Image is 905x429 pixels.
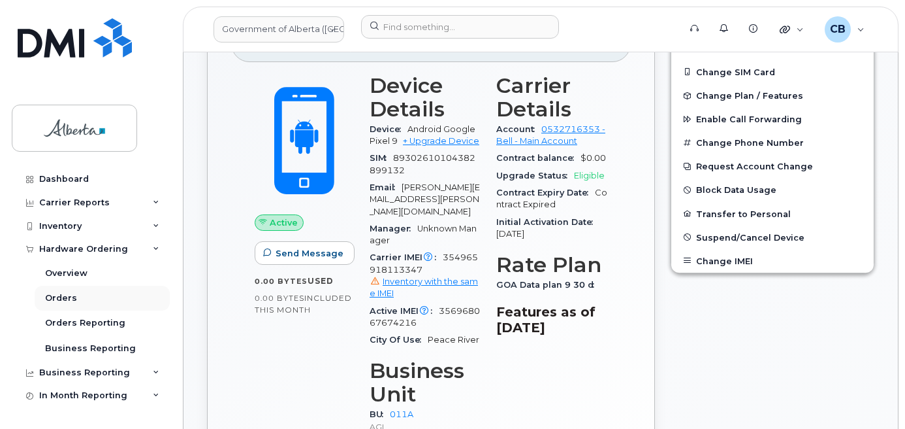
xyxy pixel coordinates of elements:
span: Suspend/Cancel Device [696,232,804,242]
span: Enable Call Forwarding [696,114,802,124]
span: Eligible [574,171,605,180]
span: Contract balance [496,153,580,163]
span: 0.00 Bytes [255,294,304,303]
h3: Carrier Details [496,74,607,121]
span: GOA Data plan 9 30 d [496,280,601,290]
a: Inventory with the same IMEI [370,277,478,298]
a: 0532716353 - Bell - Main Account [496,124,605,146]
button: Block Data Usage [671,178,874,201]
span: SIM [370,153,393,163]
span: City Of Use [370,335,428,345]
span: Initial Activation Date [496,217,599,227]
span: $0.00 [580,153,606,163]
span: included this month [255,293,352,315]
span: Account [496,124,541,134]
div: Quicklinks [770,16,813,43]
span: BU [370,409,390,419]
button: Send Message [255,241,355,265]
span: Manager [370,224,417,233]
input: Find something... [361,15,559,39]
h3: Features as of [DATE] [496,304,607,335]
button: Change SIM Card [671,60,874,84]
span: Upgrade Status [496,171,574,180]
span: CB [830,22,846,37]
span: [DATE] [496,229,524,239]
span: Contract Expiry Date [496,188,595,197]
button: Enable Call Forwarding [671,107,874,131]
span: Unknown Manager [370,224,477,245]
h3: Device Details [370,74,481,121]
span: used [308,276,334,286]
a: + Upgrade Device [403,136,479,146]
span: Peace River [428,335,479,345]
a: Government of Alberta (GOA) [214,16,344,43]
button: Request Account Change [671,154,874,178]
span: Send Message [276,247,343,260]
button: Suspend/Cancel Device [671,226,874,249]
span: 356968067674216 [370,306,480,328]
button: Change IMEI [671,249,874,273]
span: Active [270,216,298,229]
span: 0.00 Bytes [255,277,308,286]
span: [PERSON_NAME][EMAIL_ADDRESS][PERSON_NAME][DOMAIN_NAME] [370,182,480,216]
span: Carrier IMEI [370,252,443,262]
button: Change Phone Number [671,131,874,154]
span: Device [370,124,407,134]
span: 354965918113347 [370,252,481,300]
h3: Rate Plan [496,253,607,277]
button: Change Plan / Features [671,84,874,107]
span: Change Plan / Features [696,91,803,101]
button: Transfer to Personal [671,202,874,226]
span: Android Google Pixel 9 [370,124,475,146]
h3: Business Unit [370,359,481,406]
span: Active IMEI [370,306,439,316]
div: Carmen Borgess [816,16,874,43]
a: 011A [390,409,413,419]
span: Email [370,182,402,192]
span: 89302610104382899132 [370,153,475,175]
